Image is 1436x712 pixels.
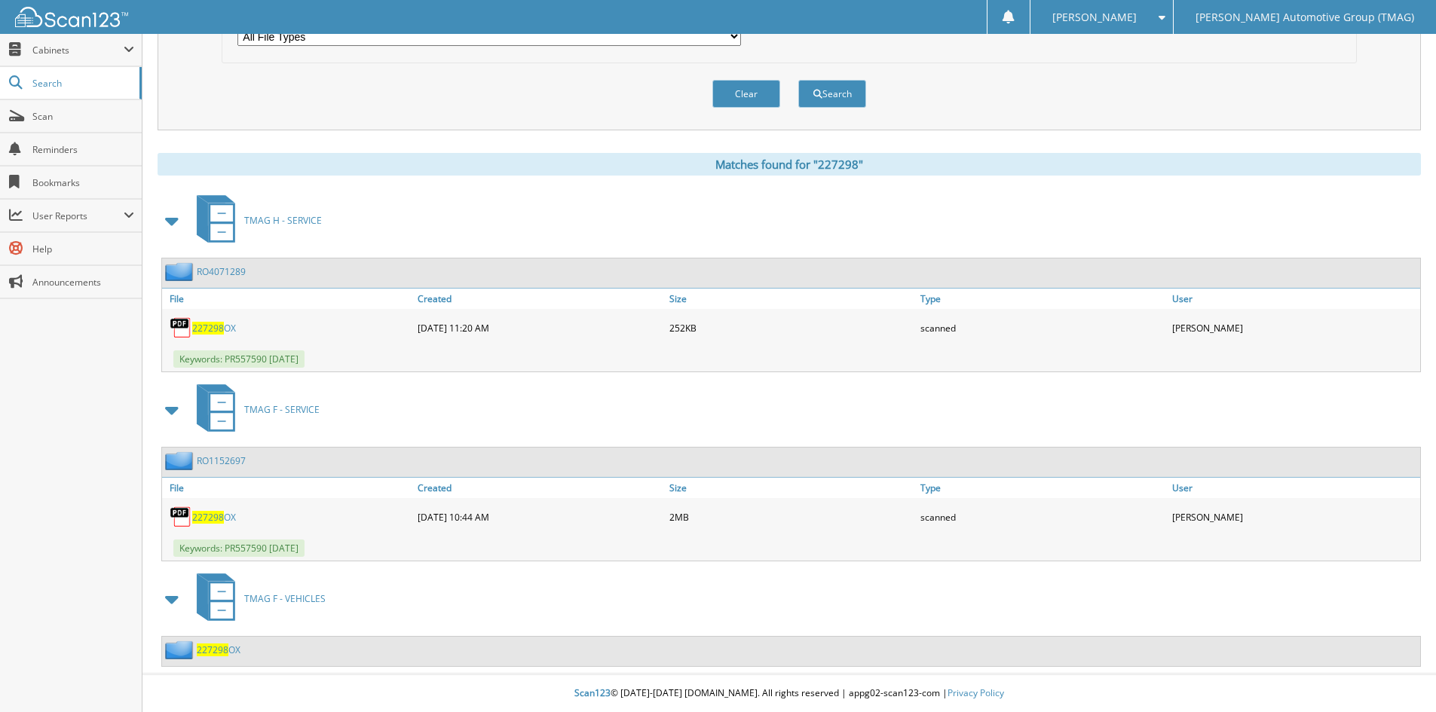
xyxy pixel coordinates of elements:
[197,454,246,467] a: RO1152697
[414,502,666,532] div: [DATE] 10:44 AM
[1168,289,1420,309] a: User
[162,478,414,498] a: File
[32,209,124,222] span: User Reports
[1168,502,1420,532] div: [PERSON_NAME]
[162,289,414,309] a: File
[192,322,224,335] span: 227298
[15,7,128,27] img: scan123-logo-white.svg
[666,502,917,532] div: 2MB
[142,675,1436,712] div: © [DATE]-[DATE] [DOMAIN_NAME]. All rights reserved | appg02-scan123-com |
[666,478,917,498] a: Size
[170,316,192,339] img: PDF.png
[666,289,917,309] a: Size
[414,289,666,309] a: Created
[32,77,132,90] span: Search
[32,143,134,156] span: Reminders
[173,539,305,557] span: Keywords: PR557590 [DATE]
[32,44,124,57] span: Cabinets
[244,403,320,416] span: TMAG F - SERVICE
[414,478,666,498] a: Created
[1168,313,1420,343] div: [PERSON_NAME]
[165,451,197,470] img: folder2.png
[414,313,666,343] div: [DATE] 11:20 AM
[666,313,917,343] div: 252KB
[1361,640,1436,712] iframe: Chat Widget
[712,80,780,108] button: Clear
[32,243,134,255] span: Help
[197,643,228,656] span: 227298
[1196,13,1414,22] span: [PERSON_NAME] Automotive Group (TMAG)
[32,176,134,189] span: Bookmarks
[188,380,320,439] a: TMAG F - SERVICE
[917,289,1168,309] a: Type
[188,191,322,250] a: TMAG H - SERVICE
[574,686,611,699] span: Scan123
[173,350,305,368] span: Keywords: PR557590 [DATE]
[188,569,326,628] a: TMAG F - VEHICLES
[32,110,134,123] span: Scan
[197,643,240,656] a: 227298OX
[192,322,236,335] a: 227298OX
[244,592,326,605] span: TMAG F - VEHICLES
[244,214,322,227] span: TMAG H - SERVICE
[917,313,1168,343] div: scanned
[917,502,1168,532] div: scanned
[192,511,236,524] a: 227298OX
[165,262,197,281] img: folder2.png
[798,80,866,108] button: Search
[32,276,134,289] span: Announcements
[192,511,224,524] span: 227298
[917,478,1168,498] a: Type
[1168,478,1420,498] a: User
[948,686,1004,699] a: Privacy Policy
[170,506,192,528] img: PDF.png
[197,265,246,278] a: RO4071289
[165,640,197,659] img: folder2.png
[1052,13,1137,22] span: [PERSON_NAME]
[158,153,1421,176] div: Matches found for "227298"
